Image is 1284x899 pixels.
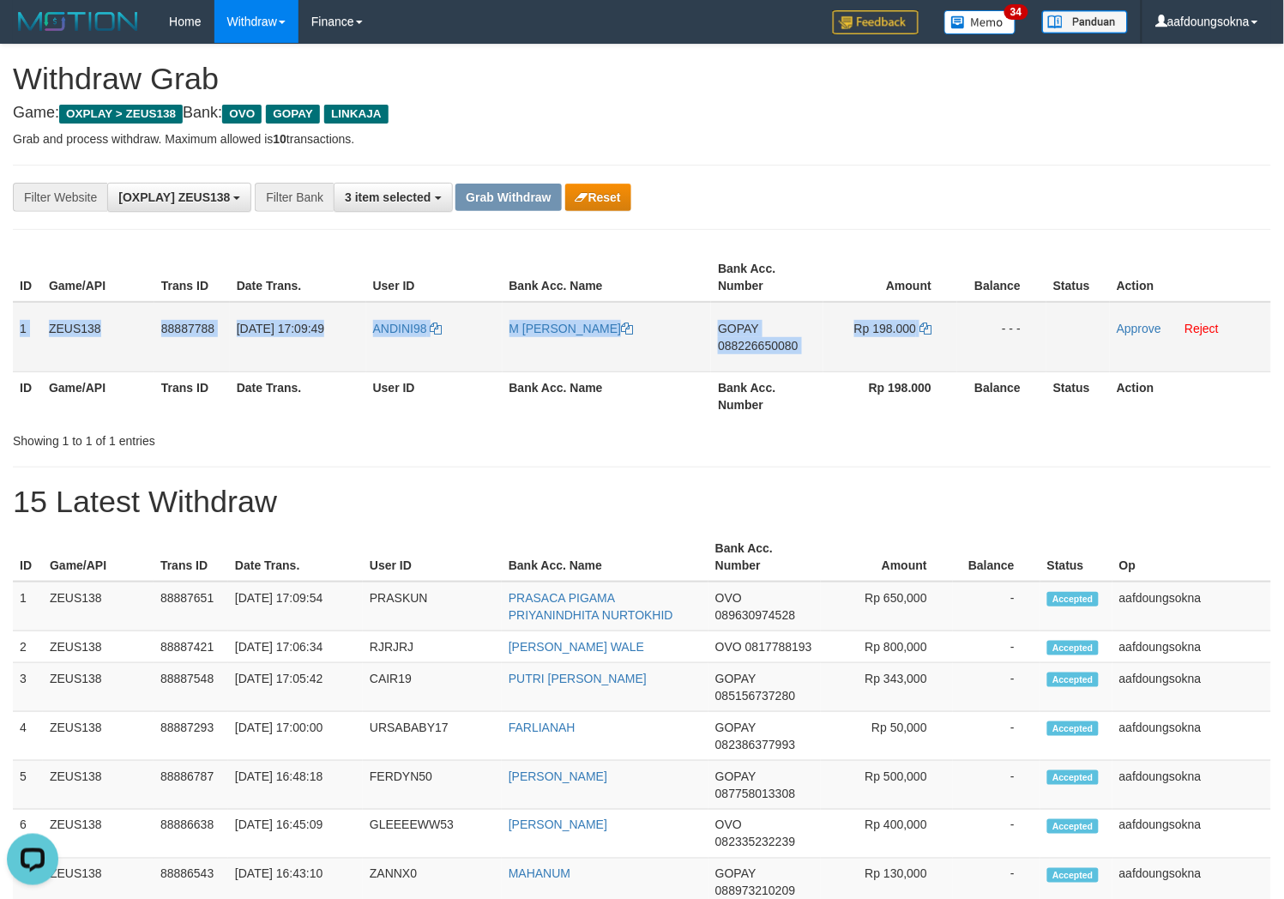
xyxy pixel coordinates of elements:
th: Trans ID [154,533,228,582]
td: ZEUS138 [43,761,154,810]
td: ZEUS138 [43,810,154,859]
td: ZEUS138 [43,663,154,712]
th: Bank Acc. Number [708,533,821,582]
h1: Withdraw Grab [13,62,1271,96]
td: [DATE] 17:05:42 [228,663,363,712]
td: URSABABY17 [363,712,502,761]
a: FARLIANAH [509,721,576,734]
th: Action [1110,253,1271,302]
span: LINKAJA [324,105,389,124]
th: Date Trans. [228,533,363,582]
th: Date Trans. [230,371,366,420]
button: Grab Withdraw [455,184,561,211]
span: Accepted [1047,721,1099,736]
span: GOPAY [715,769,756,783]
p: Grab and process withdraw. Maximum allowed is transactions. [13,130,1271,148]
span: GOPAY [718,322,758,335]
img: panduan.png [1042,10,1128,33]
th: Rp 198.000 [823,371,957,420]
span: GOPAY [715,672,756,685]
a: PUTRI [PERSON_NAME] [509,672,647,685]
h1: 15 Latest Withdraw [13,485,1271,519]
td: 88887548 [154,663,228,712]
th: Bank Acc. Name [502,533,708,582]
td: aafdoungsokna [1112,582,1271,631]
span: 34 [1004,4,1028,20]
span: [OXPLAY] ZEUS138 [118,190,230,204]
button: Open LiveChat chat widget [7,7,58,58]
a: PRASACA PIGAMA PRIYANINDHITA NURTOKHID [509,591,673,622]
span: Accepted [1047,592,1099,606]
th: User ID [366,253,503,302]
th: Trans ID [154,253,230,302]
th: Game/API [43,533,154,582]
td: CAIR19 [363,663,502,712]
td: ZEUS138 [43,631,154,663]
img: Button%20Memo.svg [944,10,1016,34]
td: - [953,582,1040,631]
td: ZEUS138 [42,302,154,372]
span: Copy 088226650080 to clipboard [718,339,798,353]
td: - [953,810,1040,859]
td: Rp 500,000 [821,761,953,810]
a: ANDINI98 [373,322,443,335]
td: [DATE] 16:45:09 [228,810,363,859]
th: Bank Acc. Name [503,371,712,420]
span: Accepted [1047,819,1099,834]
td: Rp 650,000 [821,582,953,631]
td: Rp 50,000 [821,712,953,761]
td: 88886787 [154,761,228,810]
a: Approve [1117,322,1161,335]
td: 88887293 [154,712,228,761]
td: 2 [13,631,43,663]
td: 88886638 [154,810,228,859]
span: Copy 088973210209 to clipboard [715,884,795,898]
span: Copy 085156737280 to clipboard [715,689,795,703]
span: Copy 082335232239 to clipboard [715,836,795,849]
a: [PERSON_NAME] WALE [509,640,644,654]
button: [OXPLAY] ZEUS138 [107,183,251,212]
a: [PERSON_NAME] [509,769,607,783]
td: [DATE] 17:09:54 [228,582,363,631]
td: aafdoungsokna [1112,810,1271,859]
th: Op [1112,533,1271,582]
img: MOTION_logo.png [13,9,143,34]
a: M [PERSON_NAME] [509,322,634,335]
span: 3 item selected [345,190,431,204]
th: ID [13,371,42,420]
span: Copy 087758013308 to clipboard [715,787,795,800]
th: Bank Acc. Number [711,371,823,420]
th: Amount [823,253,957,302]
td: 3 [13,663,43,712]
td: aafdoungsokna [1112,663,1271,712]
td: 5 [13,761,43,810]
a: Reject [1185,322,1220,335]
td: [DATE] 16:48:18 [228,761,363,810]
td: 6 [13,810,43,859]
strong: 10 [273,132,286,146]
button: 3 item selected [334,183,452,212]
td: 88887421 [154,631,228,663]
span: Copy 0817788193 to clipboard [745,640,812,654]
span: GOPAY [715,867,756,881]
td: - [953,663,1040,712]
button: Reset [565,184,631,211]
img: Feedback.jpg [833,10,919,34]
span: 88887788 [161,322,214,335]
th: User ID [363,533,502,582]
span: ANDINI98 [373,322,427,335]
span: Accepted [1047,641,1099,655]
th: Balance [957,371,1046,420]
th: Status [1040,533,1112,582]
td: 1 [13,582,43,631]
td: 4 [13,712,43,761]
td: Rp 400,000 [821,810,953,859]
span: Copy 082386377993 to clipboard [715,738,795,751]
td: - [953,631,1040,663]
span: [DATE] 17:09:49 [237,322,324,335]
td: Rp 343,000 [821,663,953,712]
td: [DATE] 17:00:00 [228,712,363,761]
td: GLEEEEWW53 [363,810,502,859]
td: RJRJRJ [363,631,502,663]
td: ZEUS138 [43,582,154,631]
